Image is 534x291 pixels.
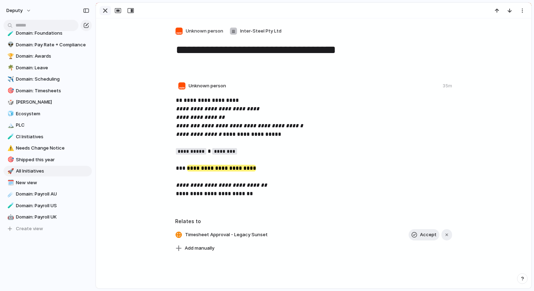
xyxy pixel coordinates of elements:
[7,213,12,221] div: 🤖
[7,179,12,187] div: 🗓️
[16,64,89,71] span: Domain: Leave
[4,212,92,222] a: 🤖Domain: Payroll UK
[3,5,35,16] button: deputy
[4,132,92,142] a: 🧪CI Initiatives
[7,167,12,175] div: 🚀
[4,109,92,119] a: 🧊Ecosystem
[6,202,13,209] button: 🧪
[7,98,12,106] div: 🎲
[189,82,226,89] span: Unknown person
[16,99,89,106] span: [PERSON_NAME]
[420,231,437,238] span: Accept
[7,202,12,210] div: 🧪
[6,179,13,186] button: 🗓️
[7,121,12,129] div: 🏔️
[7,110,12,118] div: 🧊
[7,29,12,37] div: 🧪
[4,28,92,39] a: 🧪Domain: Foundations
[4,120,92,130] a: 🏔️PLC
[6,214,13,221] button: 🤖
[16,191,89,198] span: Domain: Payroll AU
[6,7,23,14] span: deputy
[6,30,13,37] button: 🧪
[4,155,92,165] a: 🎯Shipped this year
[228,25,283,37] button: Inter-Steel Pty Ltd
[443,83,452,89] div: 35m
[4,51,92,62] a: 🏆Domain: Awards
[4,86,92,96] a: 🎯Domain: Timesheets
[16,87,89,94] span: Domain: Timesheets
[6,87,13,94] button: 🎯
[7,52,12,60] div: 🏆
[6,99,13,106] button: 🎲
[240,28,281,35] span: Inter-Steel Pty Ltd
[16,168,89,175] span: All Initiatives
[6,156,13,163] button: 🎯
[16,156,89,163] span: Shipped this year
[4,200,92,211] a: 🧪Domain: Payroll US
[4,74,92,85] a: ✈️Domain: Scheduling
[6,110,13,117] button: 🧊
[16,53,89,60] span: Domain: Awards
[16,133,89,140] span: CI Initiatives
[16,30,89,37] span: Domain: Foundations
[7,156,12,164] div: 🎯
[6,64,13,71] button: 🌴
[186,28,223,35] span: Unknown person
[16,214,89,221] span: Domain: Payroll UK
[173,243,217,253] button: Add manually
[7,41,12,49] div: 👽
[7,144,12,152] div: ⚠️
[173,25,225,37] button: Unknown person
[6,41,13,48] button: 👽
[6,191,13,198] button: ☄️
[183,230,270,240] span: Timesheet Approval - Legacy Sunset
[7,133,12,141] div: 🧪
[6,145,13,152] button: ⚠️
[7,64,12,72] div: 🌴
[4,166,92,176] a: 🚀All Initiatives
[185,245,214,252] span: Add manually
[175,217,452,225] h3: Relates to
[4,143,92,153] a: ⚠️Needs Change Notice
[4,189,92,199] a: ☄️Domain: Payroll AU
[16,145,89,152] span: Needs Change Notice
[6,76,13,83] button: ✈️
[4,97,92,107] a: 🎲[PERSON_NAME]
[409,229,439,240] button: Accept
[6,168,13,175] button: 🚀
[16,179,89,186] span: New view
[4,63,92,73] a: 🌴Domain: Leave
[4,177,92,188] a: 🗓️New view
[6,53,13,60] button: 🏆
[16,225,43,232] span: Create view
[4,40,92,50] a: 👽Domain: Pay Rate + Compliance
[7,87,12,95] div: 🎯
[16,76,89,83] span: Domain: Scheduling
[6,122,13,129] button: 🏔️
[16,41,89,48] span: Domain: Pay Rate + Compliance
[16,110,89,117] span: Ecosystem
[16,122,89,129] span: PLC
[6,133,13,140] button: 🧪
[7,75,12,83] div: ✈️
[4,223,92,234] button: Create view
[16,202,89,209] span: Domain: Payroll US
